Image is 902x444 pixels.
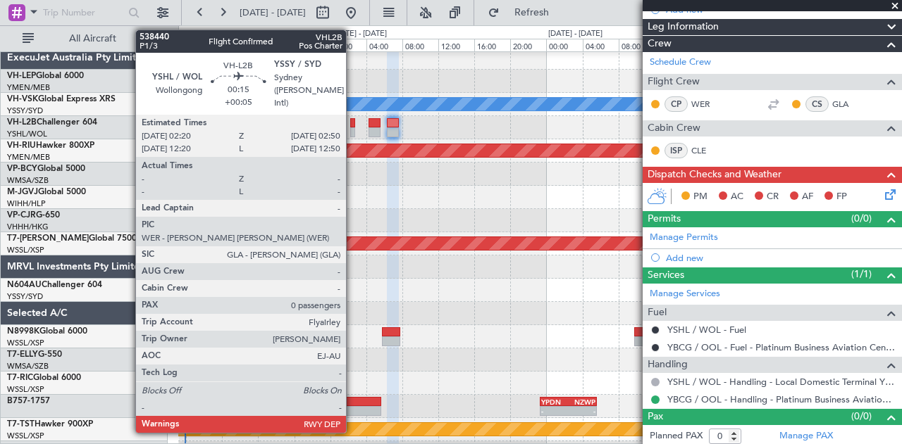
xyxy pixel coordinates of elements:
[7,165,85,173] a: VP-BCYGlobal 5000
[7,141,94,150] a: VH-RIUHawker 800XP
[333,28,387,40] div: [DATE] - [DATE]
[648,120,700,137] span: Cabin Crew
[510,39,546,51] div: 20:00
[650,56,711,70] a: Schedule Crew
[569,407,596,415] div: -
[7,188,86,196] a: M-JGVJGlobal 5000
[648,167,781,183] span: Dispatch Checks and Weather
[502,8,562,18] span: Refresh
[836,190,847,204] span: FP
[402,39,438,51] div: 08:00
[650,231,718,245] a: Manage Permits
[667,376,895,388] a: YSHL / WOL - Handling - Local Domestic Terminal YSHL / WOL
[767,190,779,204] span: CR
[16,27,153,50] button: All Aircraft
[731,190,743,204] span: AC
[832,98,864,110] a: GLA
[648,357,688,373] span: Handling
[665,143,688,158] div: ISP
[619,39,655,51] div: 08:00
[7,420,93,429] a: T7-TSTHawker 900XP
[7,198,46,209] a: WIHH/HLP
[7,397,35,405] span: B757-1
[481,1,566,24] button: Refresh
[240,6,306,19] span: [DATE] - [DATE]
[691,144,723,157] a: CLE
[330,39,366,51] div: 00:00
[7,245,44,255] a: WSSL/XSP
[7,431,44,441] a: WSSL/XSP
[7,384,44,395] a: WSSL/XSP
[666,252,895,264] div: Add new
[7,72,84,80] a: VH-LEPGlobal 6000
[667,393,895,405] a: YBCG / OOL - Handling - Platinum Business Aviation Centre YBCG / OOL
[7,338,44,348] a: WSSL/XSP
[7,281,102,289] a: N604AUChallenger 604
[583,39,619,51] div: 04:00
[648,267,684,284] span: Services
[667,324,746,336] a: YSHL / WOL - Fuel
[366,39,402,51] div: 04:00
[258,39,294,51] div: 16:00
[43,2,124,23] input: Trip Number
[7,211,60,220] a: VP-CJRG-650
[7,327,87,336] a: N8998KGlobal 6000
[650,287,720,301] a: Manage Services
[667,341,895,353] a: YBCG / OOL - Fuel - Platinum Business Aviation Centre YBCG / OOL
[665,96,688,112] div: CP
[7,211,36,220] span: VP-CJR
[7,420,35,429] span: T7-TST
[7,234,137,243] a: T7-[PERSON_NAME]Global 7500
[648,305,667,321] span: Fuel
[7,327,39,336] span: N8998K
[548,28,603,40] div: [DATE] - [DATE]
[7,82,50,93] a: YMEN/MEB
[7,106,43,116] a: YSSY/SYD
[648,211,681,227] span: Permits
[7,95,116,103] a: VH-VSKGlobal Express XRS
[7,175,49,186] a: WMSA/SZB
[648,19,719,35] span: Leg Information
[295,39,330,51] div: 20:00
[7,291,43,302] a: YSSY/SYD
[648,36,672,52] span: Crew
[181,28,235,40] div: [DATE] - [DATE]
[7,118,97,127] a: VH-L2BChallenger 604
[37,34,149,44] span: All Aircraft
[541,407,569,415] div: -
[805,96,829,112] div: CS
[7,72,36,80] span: VH-LEP
[693,190,708,204] span: PM
[7,118,37,127] span: VH-L2B
[7,374,33,382] span: T7-RIC
[7,281,42,289] span: N604AU
[7,350,38,359] span: T7-ELLY
[7,165,37,173] span: VP-BCY
[802,190,813,204] span: AF
[851,211,872,226] span: (0/0)
[186,39,222,51] div: 08:00
[851,267,872,281] span: (1/1)
[7,222,49,232] a: VHHH/HKG
[474,39,510,51] div: 16:00
[691,98,723,110] a: WER
[648,409,663,425] span: Pax
[7,95,38,103] span: VH-VSK
[7,129,47,139] a: YSHL/WOL
[7,234,89,243] span: T7-[PERSON_NAME]
[222,39,258,51] div: 12:00
[569,398,596,406] div: NZWP
[779,429,833,443] a: Manage PAX
[851,409,872,424] span: (0/0)
[7,361,49,372] a: WMSA/SZB
[7,350,62,359] a: T7-ELLYG-550
[650,429,703,443] label: Planned PAX
[546,39,582,51] div: 00:00
[541,398,569,406] div: YPDN
[7,141,36,150] span: VH-RIU
[7,188,38,196] span: M-JGVJ
[7,397,50,405] a: B757-1757
[7,374,81,382] a: T7-RICGlobal 6000
[648,74,700,90] span: Flight Crew
[7,152,50,163] a: YMEN/MEB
